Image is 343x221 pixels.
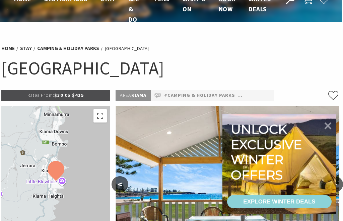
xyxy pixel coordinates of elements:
span: Area [120,92,131,98]
a: #Pet Friendly [269,91,307,99]
li: [GEOGRAPHIC_DATA] [105,44,149,52]
button: Toggle fullscreen view [93,109,107,123]
a: #Cottages [237,91,267,99]
div: EXPLORE WINTER DEALS [243,195,315,208]
h1: [GEOGRAPHIC_DATA] [1,56,339,80]
button: < [112,176,128,192]
p: Kiama [116,90,151,101]
a: Camping & Holiday Parks [37,45,99,52]
p: $30 to $435 [1,90,110,101]
a: #Camping & Holiday Parks [164,91,235,99]
a: Home [1,45,15,52]
a: EXPLORE WINTER DEALS [227,195,332,208]
a: Stay [20,45,32,52]
span: Rates From: [27,92,54,98]
div: Unlock exclusive winter offers [231,122,305,182]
